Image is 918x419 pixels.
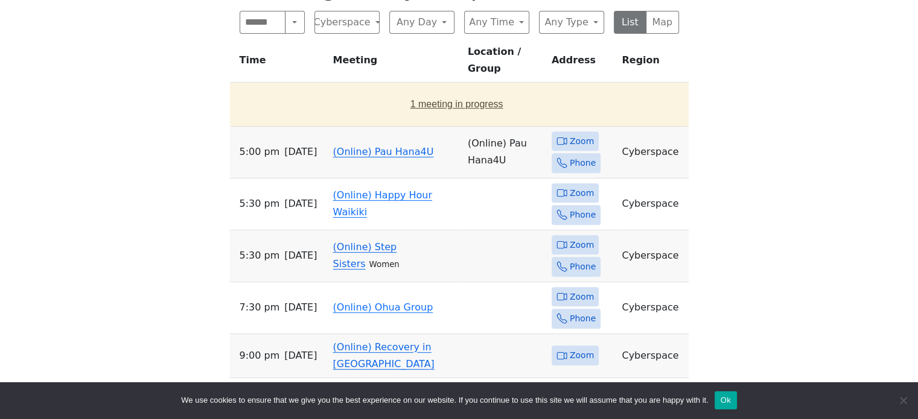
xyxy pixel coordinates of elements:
[617,230,688,282] td: Cyberspace
[333,341,435,370] a: (Online) Recovery in [GEOGRAPHIC_DATA]
[240,247,280,264] span: 5:30 PM
[715,391,737,409] button: Ok
[570,186,594,201] span: Zoom
[181,394,708,406] span: We use cookies to ensure that we give you the best experience on our website. If you continue to ...
[230,43,328,83] th: Time
[284,247,317,264] span: [DATE]
[235,87,679,121] button: 1 meeting in progress
[284,195,317,212] span: [DATE]
[463,127,547,178] td: (Online) Pau Hana4U
[284,347,317,364] span: [DATE]
[333,301,433,313] a: (Online) Ohua Group
[617,334,688,378] td: Cyberspace
[284,299,317,316] span: [DATE]
[389,11,454,34] button: Any Day
[240,347,280,364] span: 9:00 PM
[570,259,596,274] span: Phone
[570,289,594,304] span: Zoom
[617,178,688,230] td: Cyberspace
[570,134,594,149] span: Zoom
[240,195,280,212] span: 5:30 PM
[614,11,647,34] button: List
[897,394,909,406] span: No
[333,189,432,218] a: (Online) Happy Hour Waikiki
[547,43,617,83] th: Address
[284,143,317,160] span: [DATE]
[646,11,679,34] button: Map
[463,43,547,83] th: Location / Group
[333,146,434,157] a: (Online) Pau Hana4U
[328,43,463,83] th: Meeting
[617,127,688,178] td: Cyberspace
[464,11,529,34] button: Any Time
[285,11,304,34] button: Search
[570,156,596,171] span: Phone
[617,43,688,83] th: Region
[570,311,596,326] span: Phone
[333,241,397,269] a: (Online) Step Sisters
[570,348,594,363] span: Zoom
[240,11,286,34] input: Search
[539,11,604,34] button: Any Type
[314,11,380,34] button: Cyberspace
[570,207,596,222] span: Phone
[570,238,594,253] span: Zoom
[240,143,280,160] span: 5:00 PM
[240,299,280,316] span: 7:30 PM
[369,260,400,269] small: Women
[617,282,688,334] td: Cyberspace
